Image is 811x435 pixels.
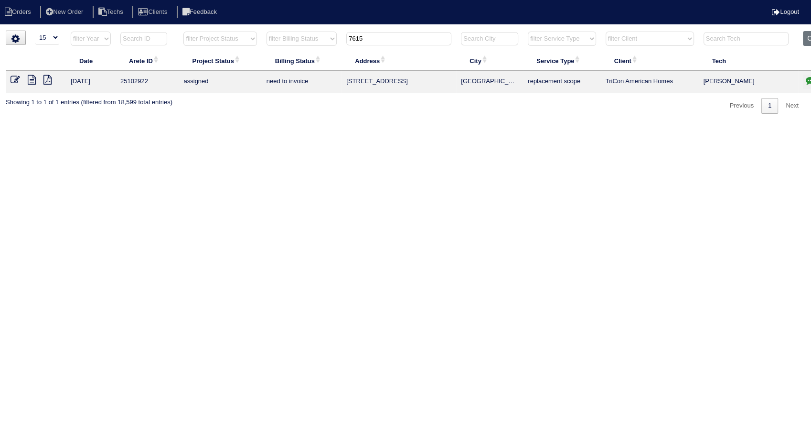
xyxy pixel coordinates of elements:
[761,98,778,114] a: 1
[120,32,167,45] input: Search ID
[116,51,179,71] th: Arete ID: activate to sort column ascending
[66,71,116,93] td: [DATE]
[93,8,131,15] a: Techs
[93,6,131,19] li: Techs
[66,51,116,71] th: Date
[601,51,699,71] th: Client: activate to sort column ascending
[179,51,261,71] th: Project Status: activate to sort column ascending
[523,51,600,71] th: Service Type: activate to sort column ascending
[699,71,799,93] td: [PERSON_NAME]
[177,6,224,19] li: Feedback
[523,71,600,93] td: replacement scope
[262,51,341,71] th: Billing Status: activate to sort column ascending
[179,71,261,93] td: assigned
[341,71,456,93] td: [STREET_ADDRESS]
[601,71,699,93] td: TriCon American Homes
[40,6,91,19] li: New Order
[772,8,799,15] a: Logout
[699,51,799,71] th: Tech
[40,8,91,15] a: New Order
[456,51,523,71] th: City: activate to sort column ascending
[341,51,456,71] th: Address: activate to sort column ascending
[779,98,805,114] a: Next
[456,71,523,93] td: [GEOGRAPHIC_DATA]
[6,93,172,107] div: Showing 1 to 1 of 1 entries (filtered from 18,599 total entries)
[116,71,179,93] td: 25102922
[132,8,175,15] a: Clients
[132,6,175,19] li: Clients
[346,32,451,45] input: Search Address
[262,71,341,93] td: need to invoice
[723,98,760,114] a: Previous
[704,32,789,45] input: Search Tech
[461,32,518,45] input: Search City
